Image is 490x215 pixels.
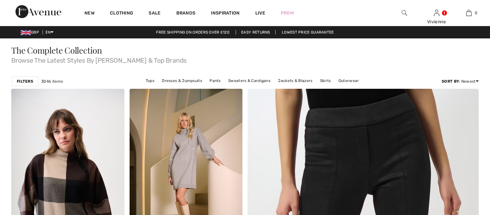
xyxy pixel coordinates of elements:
div: : Newest [442,78,479,84]
a: 0 [453,9,485,17]
a: Pants [206,77,224,85]
strong: Sort By [442,79,459,84]
img: My Info [434,9,439,17]
a: Prom [281,10,294,16]
img: search the website [402,9,407,17]
a: Jackets & Blazers [275,77,316,85]
img: UK Pound [21,30,31,35]
a: Live [255,10,265,16]
a: Easy Returns [236,30,276,35]
a: New [84,10,94,17]
span: 0 [475,10,477,16]
a: Skirts [317,77,334,85]
a: Free shipping on orders over ₤120 [151,30,235,35]
div: Vivienne [421,18,452,25]
span: EN [45,30,54,35]
span: Browse The Latest Styles By [PERSON_NAME] & Top Brands [11,55,479,64]
span: 3046 items [41,78,63,84]
a: Tops [142,77,158,85]
a: Brands [176,10,196,17]
span: The Complete Collection [11,45,102,56]
img: My Bag [466,9,472,17]
a: Clothing [110,10,133,17]
span: Inspiration [211,10,240,17]
a: Lowest Price Guarantee [277,30,339,35]
a: Outerwear [335,77,362,85]
img: 1ère Avenue [15,5,61,18]
a: Sign In [434,10,439,16]
span: GBP [21,30,42,35]
strong: Filters [17,78,33,84]
a: Dresses & Jumpsuits [159,77,205,85]
a: Sale [149,10,161,17]
a: Sweaters & Cardigans [225,77,274,85]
